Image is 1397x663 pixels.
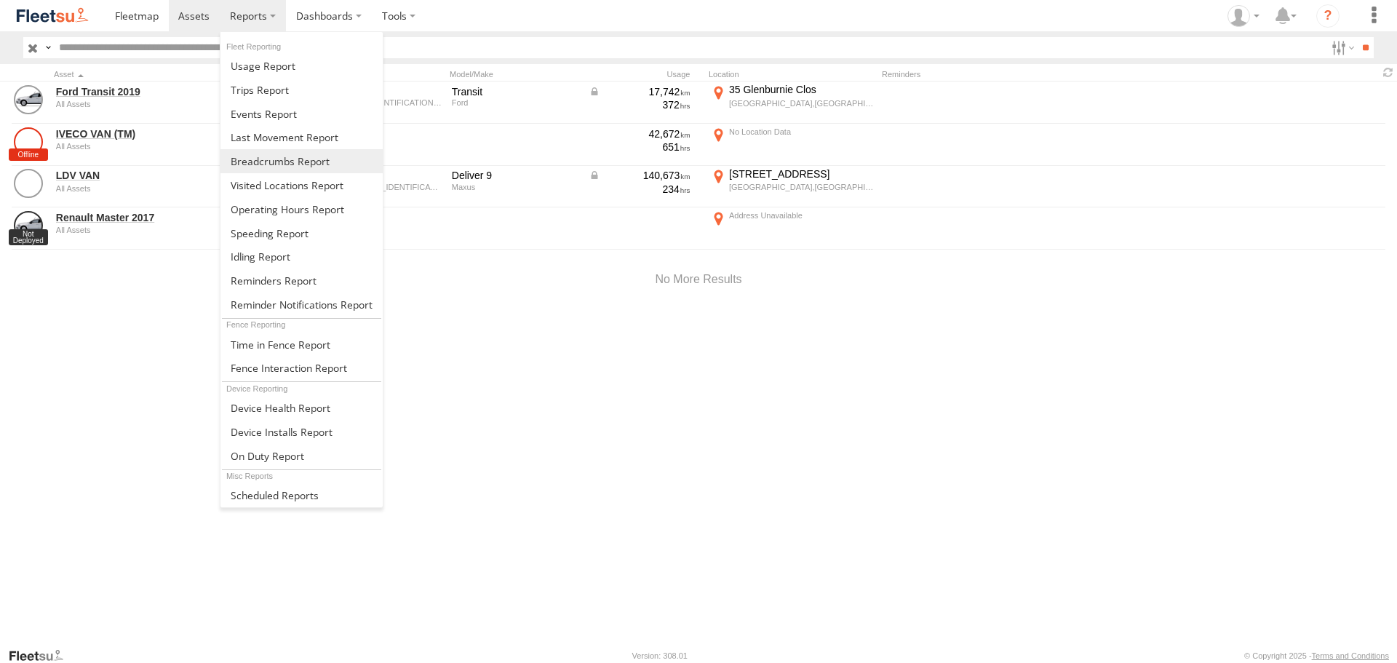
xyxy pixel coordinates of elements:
a: View Asset Details [14,127,43,156]
a: Terms and Conditions [1312,651,1389,660]
div: undefined [56,100,255,108]
div: YGU27K [330,211,442,224]
a: Device Installs Report [220,420,383,444]
img: fleetsu-logo-horizontal.svg [15,6,90,25]
a: IVECO VAN (TM) [56,127,255,140]
div: DG88NE [330,127,442,140]
div: 234 [589,183,690,196]
a: Fence Interaction Report [220,356,383,380]
div: 372 [589,98,690,111]
i: ? [1316,4,1340,28]
label: Click to View Current Location [709,83,876,122]
a: Device Health Report [220,396,383,420]
div: Data from Vehicle CANbus [589,85,690,98]
label: Search Filter Options [1326,37,1357,58]
a: Ford Transit 2019 [56,85,255,98]
a: Time in Fences Report [220,333,383,357]
a: Idling Report [220,245,383,269]
a: Renault Master 2017 [56,211,255,224]
a: On Duty Report [220,444,383,468]
div: undefined [56,184,255,193]
a: Usage Report [220,54,383,78]
div: Usage [586,69,703,79]
div: Model/Make [450,69,581,79]
a: Full Events Report [220,102,383,126]
div: [GEOGRAPHIC_DATA],[GEOGRAPHIC_DATA] [729,98,874,108]
a: Service Reminder Notifications Report [220,293,383,317]
div: EHO37Y [330,85,442,98]
a: LDV VAN [56,169,255,182]
div: Deliver 9 [452,169,578,182]
a: View Asset Details [14,169,43,198]
div: undefined [56,226,255,234]
div: Location [709,69,876,79]
a: Scheduled Reports [220,483,383,507]
label: Click to View Current Location [709,209,876,248]
a: Breadcrumbs Report [220,149,383,173]
div: undefined [56,142,255,151]
a: Visited Locations Report [220,173,383,197]
div: [STREET_ADDRESS] [729,167,874,180]
div: Rego./Vin [327,69,444,79]
a: Visit our Website [8,648,75,663]
a: Last Movement Report [220,125,383,149]
a: Asset Operating Hours Report [220,197,383,221]
div: Maxus [452,183,578,191]
a: View Asset Details [14,211,43,240]
a: Reminders Report [220,269,383,293]
span: Refresh [1380,65,1397,79]
div: Data from Vehicle CANbus [589,169,690,182]
div: Reminders [882,69,1115,79]
div: Ford [452,98,578,107]
div: WF0EXXTTREKS09288 [330,98,442,107]
a: Fleet Speed Report [220,221,383,245]
a: View Asset Details [14,85,43,114]
label: Click to View Current Location [709,167,876,207]
div: LSH14J7C8MA158861 [330,183,442,191]
label: Click to View Current Location [709,125,876,164]
div: 651 [589,140,690,154]
div: Version: 308.01 [632,651,688,660]
div: 42,672 [589,127,690,140]
div: 35 Glenburnie Clos [729,83,874,96]
div: Stephanie Renton [1222,5,1265,27]
div: Transit [452,85,578,98]
div: EQY12U [330,169,442,182]
div: © Copyright 2025 - [1244,651,1389,660]
div: [GEOGRAPHIC_DATA],[GEOGRAPHIC_DATA] [729,182,874,192]
a: Trips Report [220,78,383,102]
label: Search Query [42,37,54,58]
div: Click to Sort [54,69,258,79]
